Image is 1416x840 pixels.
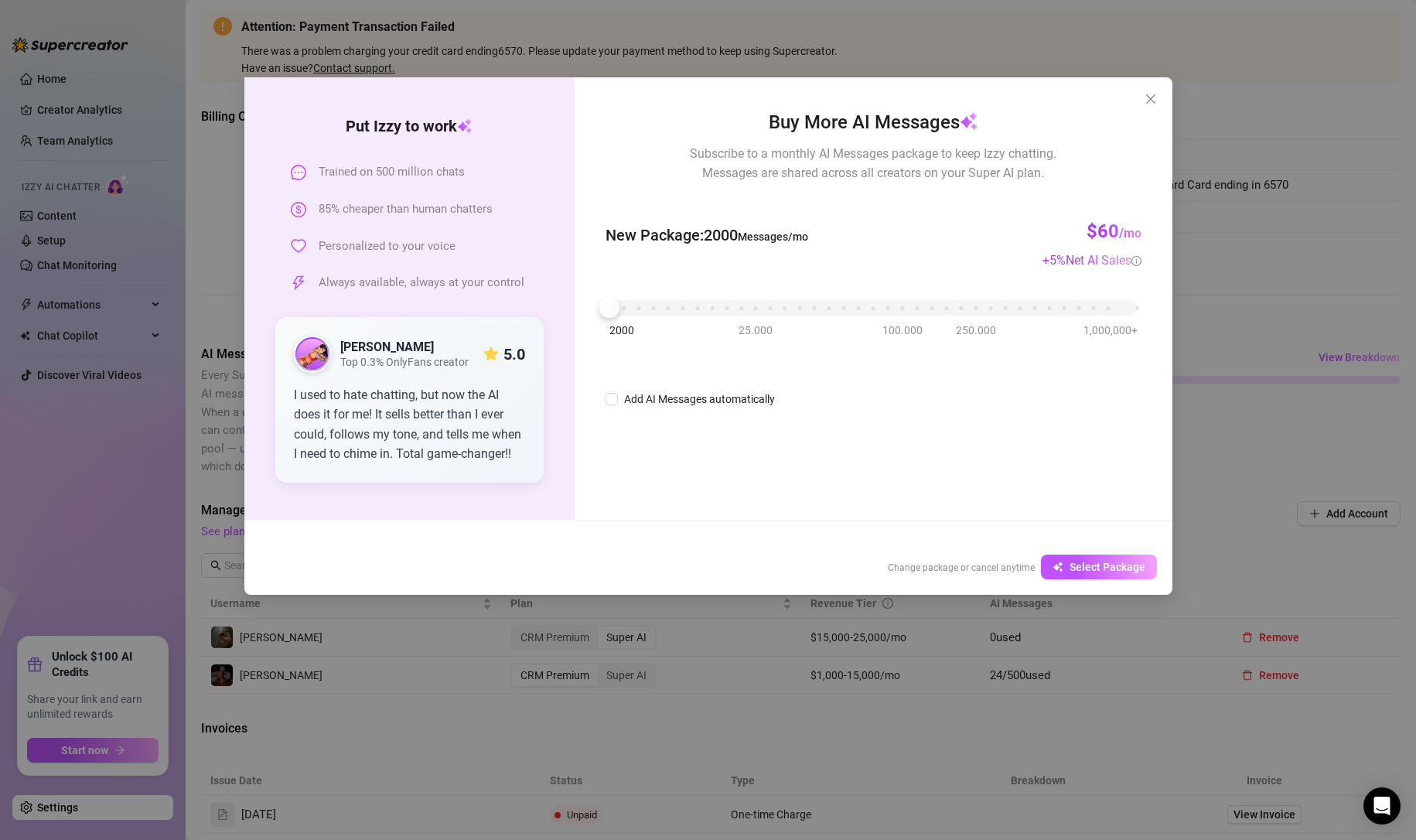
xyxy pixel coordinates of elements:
span: star [483,347,498,362]
span: Top 0.3% OnlyFans creator [340,356,469,369]
div: Add AI Messages automatically [623,391,774,408]
span: Always available, always at your control [319,274,524,292]
div: I used to hate chatting, but now the AI does it for me! It sells better than I ever could, follow... [294,385,525,464]
span: Change package or cancel anytime [888,562,1035,573]
span: message [291,165,306,180]
div: Open Intercom Messenger [1363,787,1401,825]
span: Buy More AI Messages [768,108,978,138]
span: Trained on 500 million chats [319,163,465,182]
span: thunderbolt [291,275,306,291]
strong: Put Izzy to work [346,117,473,135]
span: 1,000,000+ [1083,322,1138,339]
span: Select Package [1070,561,1145,573]
img: public [295,337,329,371]
div: Net AI Sales [1066,251,1141,270]
span: info-circle [1131,256,1141,266]
span: /mo [1119,226,1141,241]
span: + 5 % [1042,253,1141,268]
span: 250.000 [956,322,996,339]
span: 85% cheaper than human chatters [319,200,493,219]
span: heart [291,238,306,254]
span: dollar [291,202,306,217]
span: Messages/mo [737,230,807,243]
span: 100.000 [882,322,923,339]
button: Select Package [1041,555,1157,579]
span: 2000 [609,322,633,339]
span: Close [1138,93,1163,105]
span: 25.000 [739,322,773,339]
strong: 5.0 [503,345,524,364]
span: Subscribe to a monthly AI Messages package to keep Izzy chatting. Messages are shared across all ... [690,144,1056,183]
button: Close [1138,87,1163,111]
span: close [1145,93,1157,105]
span: New Package : 2000 [605,224,807,248]
h3: $60 [1087,220,1141,244]
span: Personalized to your voice [319,237,456,256]
strong: [PERSON_NAME] [340,340,434,354]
